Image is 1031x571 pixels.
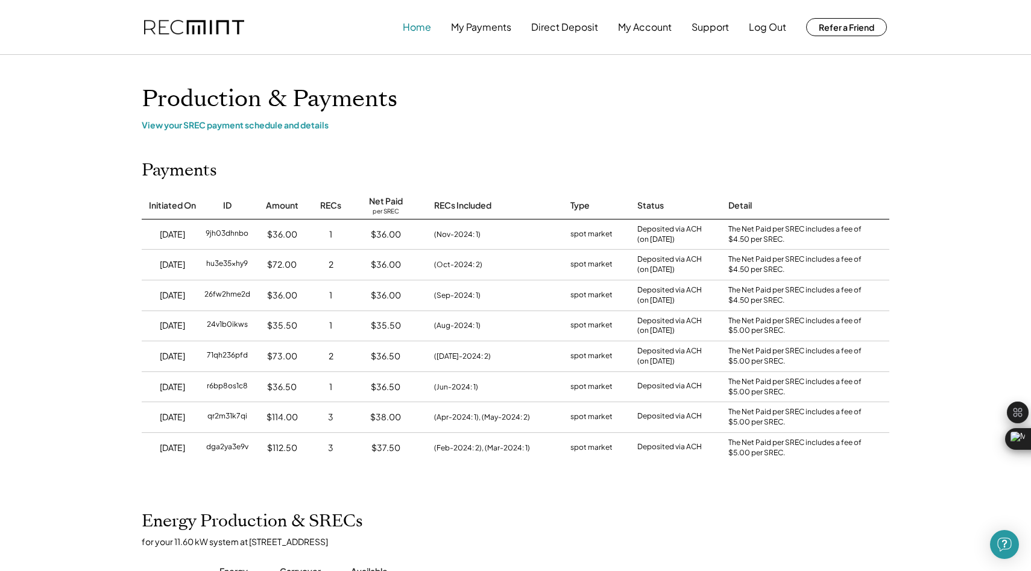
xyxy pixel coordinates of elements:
div: $73.00 [267,350,297,362]
div: 71qh236pfd [207,350,248,362]
div: 3 [328,411,333,423]
div: RECs Included [434,200,491,212]
div: Deposited via ACH [637,381,702,393]
div: (Sep-2024: 1) [434,290,481,301]
div: $114.00 [266,411,298,423]
div: The Net Paid per SREC includes a fee of $5.00 per SREC. [728,346,867,367]
div: $36.00 [371,289,401,301]
div: (Oct-2024: 2) [434,259,482,270]
div: $36.50 [371,381,400,393]
div: The Net Paid per SREC includes a fee of $5.00 per SREC. [728,316,867,336]
div: $38.00 [370,411,401,423]
div: View your SREC payment schedule and details [142,119,889,130]
div: 1 [329,289,332,301]
div: (Apr-2024: 1), (May-2024: 2) [434,412,530,423]
div: 1 [329,381,332,393]
div: hu3e35xhy9 [206,259,248,271]
div: 2 [329,350,333,362]
div: RECs [320,200,341,212]
div: dga2ya3e9v [206,442,248,454]
div: Deposited via ACH (on [DATE]) [637,254,702,275]
div: The Net Paid per SREC includes a fee of $5.00 per SREC. [728,438,867,458]
div: [DATE] [160,381,185,393]
div: $36.00 [371,259,401,271]
div: (Nov-2024: 1) [434,229,481,240]
div: spot market [570,381,613,393]
div: $36.50 [371,350,400,362]
div: (Jun-2024: 1) [434,382,478,393]
div: The Net Paid per SREC includes a fee of $5.00 per SREC. [728,407,867,427]
div: spot market [570,259,613,271]
button: My Payments [451,15,511,39]
div: spot market [570,289,613,301]
div: [DATE] [160,289,185,301]
div: Deposited via ACH (on [DATE]) [637,346,702,367]
div: $36.00 [267,229,297,241]
div: [DATE] [160,411,185,423]
div: r6bp8os1c8 [207,381,248,393]
div: ([DATE]-2024: 2) [434,351,491,362]
h2: Energy Production & SRECs [142,511,363,532]
div: $36.00 [371,229,401,241]
img: recmint-logotype%403x.png [144,20,244,35]
button: Home [403,15,431,39]
div: 24v1b0ikws [207,320,248,332]
div: [DATE] [160,442,185,454]
div: $35.50 [371,320,401,332]
div: Initiated On [149,200,196,212]
div: Amount [266,200,298,212]
div: (Feb-2024: 2), (Mar-2024: 1) [434,443,530,453]
div: ID [223,200,232,212]
div: qr2m31k7qi [207,411,247,423]
div: The Net Paid per SREC includes a fee of $4.50 per SREC. [728,285,867,306]
div: spot market [570,350,613,362]
div: [DATE] [160,229,185,241]
button: My Account [618,15,672,39]
div: The Net Paid per SREC includes a fee of $5.00 per SREC. [728,377,867,397]
div: spot market [570,442,613,454]
div: Deposited via ACH (on [DATE]) [637,316,702,336]
button: Direct Deposit [531,15,598,39]
button: Refer a Friend [806,18,887,36]
button: Support [692,15,729,39]
div: [DATE] [160,259,185,271]
div: 1 [329,320,332,332]
div: Open Intercom Messenger [990,530,1019,559]
div: per SREC [373,207,399,216]
div: $37.50 [371,442,400,454]
div: Deposited via ACH (on [DATE]) [637,224,702,245]
div: spot market [570,411,613,423]
div: $72.00 [267,259,297,271]
div: Deposited via ACH [637,411,702,423]
div: for your 11.60 kW system at [STREET_ADDRESS] [142,536,901,547]
button: Log Out [749,15,786,39]
div: Deposited via ACH [637,442,702,454]
div: 26fw2hme2d [204,289,250,301]
h2: Payments [142,160,217,181]
div: spot market [570,229,613,241]
div: [DATE] [160,320,185,332]
div: $112.50 [267,442,297,454]
div: Type [570,200,590,212]
div: Status [637,200,664,212]
div: spot market [570,320,613,332]
div: Net Paid [369,195,403,207]
div: 2 [329,259,333,271]
div: 9jh03dhnbo [206,229,248,241]
div: The Net Paid per SREC includes a fee of $4.50 per SREC. [728,224,867,245]
div: $36.00 [267,289,297,301]
div: (Aug-2024: 1) [434,320,481,331]
h1: Production & Payments [142,85,889,113]
div: $36.50 [267,381,297,393]
div: Deposited via ACH (on [DATE]) [637,285,702,306]
div: The Net Paid per SREC includes a fee of $4.50 per SREC. [728,254,867,275]
div: [DATE] [160,350,185,362]
div: $35.50 [267,320,297,332]
div: Detail [728,200,752,212]
div: 1 [329,229,332,241]
div: 3 [328,442,333,454]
